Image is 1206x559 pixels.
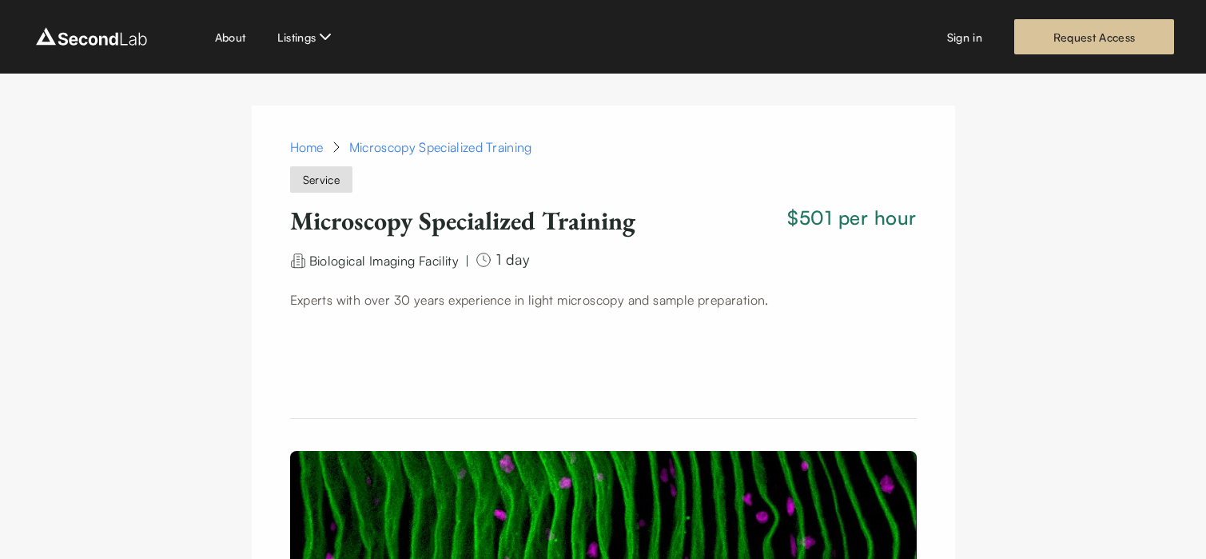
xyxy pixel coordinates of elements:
span: $501 per hour [787,205,916,232]
a: Sign in [947,29,982,46]
img: logo [32,24,151,50]
span: 1 day [496,251,529,269]
span: Service [290,166,352,193]
div: | [465,251,469,270]
p: Experts with over 30 years experience in light microscopy and sample preparation. [290,290,917,309]
span: Biological Imaging Facility [309,253,460,269]
h1: Microscopy Specialized Training [290,205,782,237]
div: Microscopy Specialized Training [349,138,532,157]
a: Home [290,138,324,157]
button: Listings [277,27,335,46]
a: About [215,29,246,46]
a: Request Access [1014,19,1174,54]
a: Biological Imaging Facility [309,251,460,267]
